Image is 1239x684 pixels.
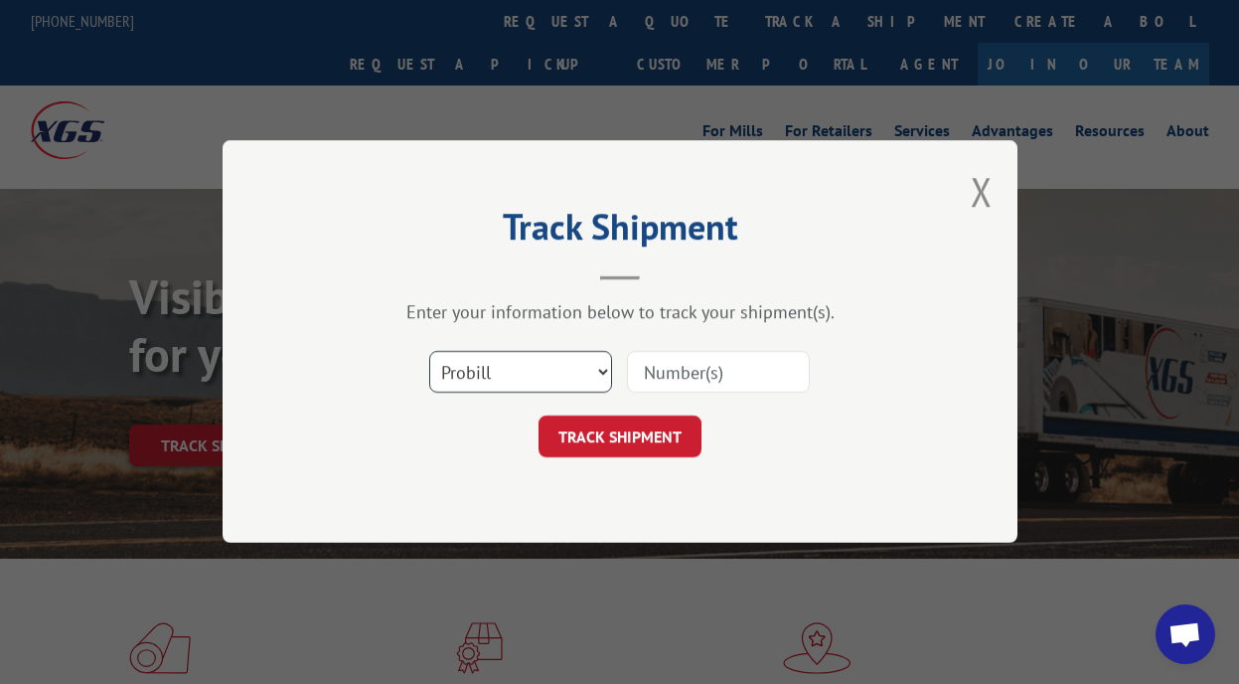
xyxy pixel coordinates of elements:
[971,165,993,218] button: Close modal
[322,301,918,324] div: Enter your information below to track your shipment(s).
[539,417,701,458] button: TRACK SHIPMENT
[322,213,918,251] h2: Track Shipment
[1156,604,1215,664] div: Open chat
[627,352,810,394] input: Number(s)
